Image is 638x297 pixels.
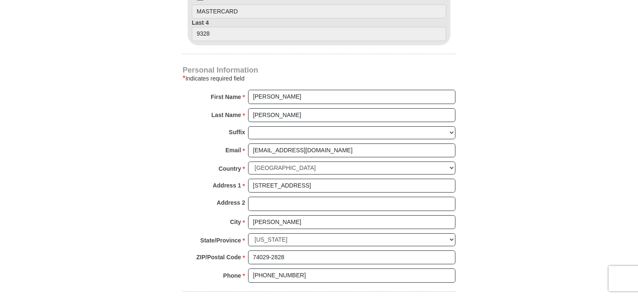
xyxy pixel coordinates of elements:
[196,251,241,263] strong: ZIP/Postal Code
[212,109,241,121] strong: Last Name
[200,234,241,246] strong: State/Province
[192,5,446,19] input: Card Type
[192,18,446,41] label: Last 4
[225,144,241,156] strong: Email
[229,126,245,138] strong: Suffix
[183,73,455,83] div: Indicates required field
[183,67,455,73] h4: Personal Information
[211,91,241,103] strong: First Name
[230,216,241,228] strong: City
[219,163,241,175] strong: Country
[213,180,241,191] strong: Address 1
[192,27,446,41] input: Last 4
[223,270,241,281] strong: Phone
[217,197,245,208] strong: Address 2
